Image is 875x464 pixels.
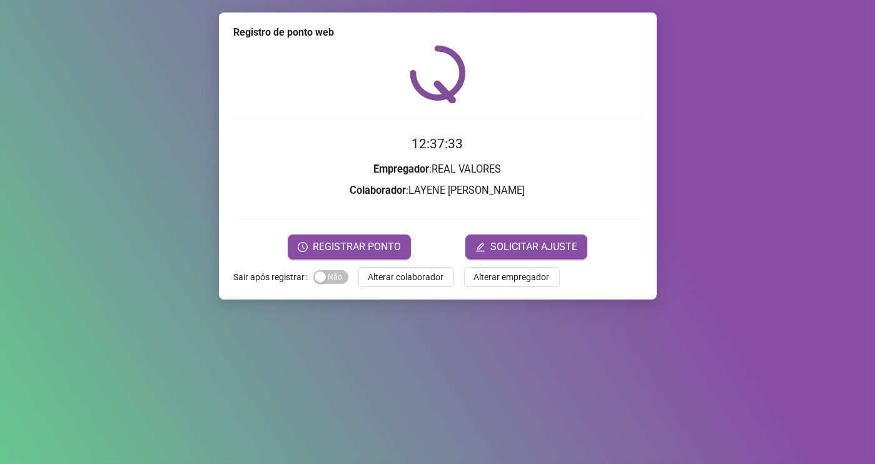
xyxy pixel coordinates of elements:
[288,235,411,260] button: REGISTRAR PONTO
[234,161,642,178] h3: : REAL VALORES
[358,267,454,287] button: Alterar colaborador
[412,136,463,151] time: 12:37:33
[298,242,308,252] span: clock-circle
[368,270,444,284] span: Alterar colaborador
[350,184,407,196] strong: Colaborador
[410,45,466,103] img: QRPoint
[234,25,642,40] div: Registro de ponto web
[464,267,560,287] button: Alterar empregador
[374,163,430,175] strong: Empregador
[474,270,550,284] span: Alterar empregador
[475,242,485,252] span: edit
[313,240,401,255] span: REGISTRAR PONTO
[490,240,577,255] span: SOLICITAR AJUSTE
[465,235,587,260] button: editSOLICITAR AJUSTE
[234,183,642,199] h3: : LAYENE [PERSON_NAME]
[234,267,313,287] label: Sair após registrar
